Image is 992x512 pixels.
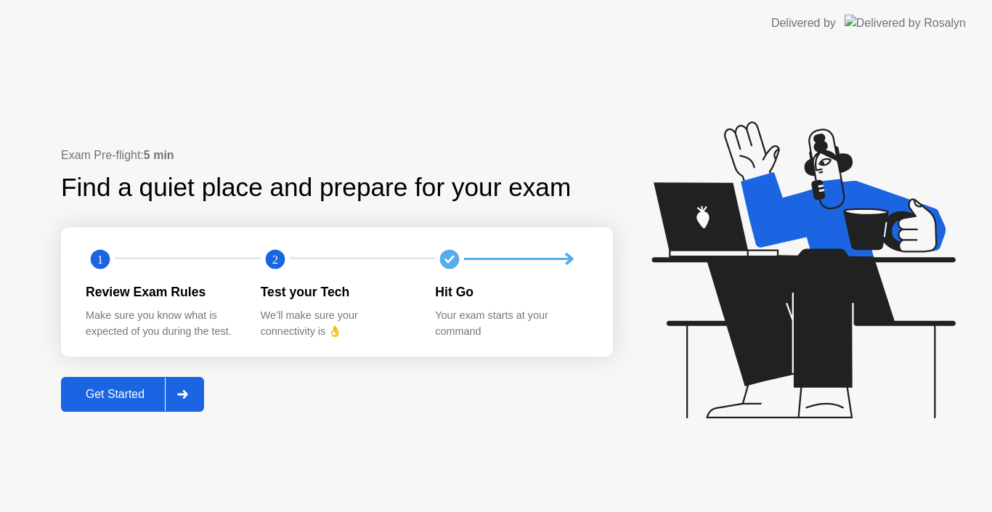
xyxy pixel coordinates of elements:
[61,147,613,164] div: Exam Pre-flight:
[261,283,412,301] div: Test your Tech
[261,308,412,339] div: We’ll make sure your connectivity is 👌
[86,283,237,301] div: Review Exam Rules
[65,388,165,401] div: Get Started
[435,308,587,339] div: Your exam starts at your command
[61,168,573,207] div: Find a quiet place and prepare for your exam
[272,252,278,266] text: 2
[435,283,587,301] div: Hit Go
[144,149,174,161] b: 5 min
[61,377,204,412] button: Get Started
[845,15,966,31] img: Delivered by Rosalyn
[97,252,103,266] text: 1
[771,15,836,32] div: Delivered by
[86,308,237,339] div: Make sure you know what is expected of you during the test.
